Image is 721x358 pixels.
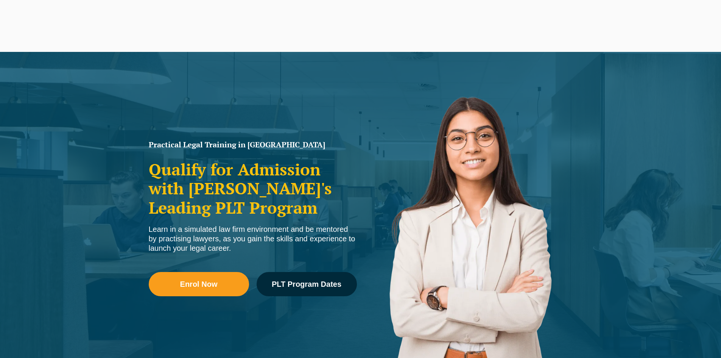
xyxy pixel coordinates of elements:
[180,280,218,288] span: Enrol Now
[272,280,341,288] span: PLT Program Dates
[149,160,357,217] h2: Qualify for Admission with [PERSON_NAME]'s Leading PLT Program
[257,272,357,296] a: PLT Program Dates
[149,141,357,149] h1: Practical Legal Training in [GEOGRAPHIC_DATA]
[149,225,357,253] div: Learn in a simulated law firm environment and be mentored by practising lawyers, as you gain the ...
[149,272,249,296] a: Enrol Now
